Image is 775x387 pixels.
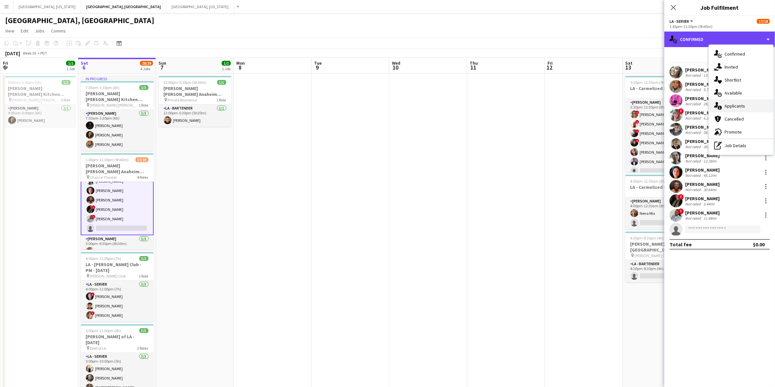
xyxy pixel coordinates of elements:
[685,81,720,87] div: [PERSON_NAME]
[81,262,154,273] h3: LA - [PERSON_NAME] Club - PM - [DATE]
[630,179,684,184] span: 4:00pm-12:30am (8h30m) (Sun)
[685,87,702,92] div: Not rated
[40,51,47,56] div: PDT
[678,208,684,214] span: !
[86,157,129,162] span: 1:45pm-11:30pm (9h45m)
[630,236,664,240] span: 4:30pm-8:30pm (4h)
[139,274,148,278] span: 1 Role
[8,80,42,85] span: 9:00am-3:00pm (6h)
[81,110,154,151] app-card-role: [PERSON_NAME]3/37:30am-1:30pm (6h)[PERSON_NAME][PERSON_NAME][PERSON_NAME]
[685,101,702,106] div: Not rated
[81,76,154,151] app-job-card: In progress7:30am-1:30pm (6h)3/3[PERSON_NAME] [PERSON_NAME] Kitchen [DATE] [PERSON_NAME] [PERSON_...
[168,97,197,102] span: Private Residence
[685,144,702,149] div: Not rated
[685,130,702,135] div: Not rated
[702,173,718,178] div: 45.12mi
[18,27,31,35] a: Edit
[685,159,702,163] div: Not rated
[670,24,770,29] div: 1:45pm-11:30pm (9h45m)
[81,153,154,250] app-job-card: 1:45pm-11:30pm (9h45m)17/18[PERSON_NAME] [PERSON_NAME] Anaheim [DATE] Chance Theater4 Roles[PERSO...
[702,187,718,192] div: 30.64mi
[217,97,226,102] span: 1 Role
[91,292,95,296] span: !
[86,85,120,90] span: 7:30am-1:30pm (6h)
[222,61,231,66] span: 1/1
[625,175,698,229] div: 4:00pm-12:30am (8h30m) (Sun)1/2LA - Carmelized Encino [DATE]1 Role[PERSON_NAME]3A1/24:00pm-12:30a...
[140,66,153,71] div: 4 Jobs
[91,215,95,219] span: !
[86,256,121,261] span: 4:00pm-11:00pm (7h)
[159,60,166,66] span: Sun
[158,64,166,71] span: 7
[164,80,207,85] span: 12:00pm-5:30pm (5h30m)
[678,108,684,114] span: !
[625,76,698,172] app-job-card: 3:30pm-12:30am (9h) (Sun)9/14LA - Carmelized [DATE]2 Roles[PERSON_NAME]2A6/73:30pm-11:30pm (8h)![...
[90,346,106,351] span: Ebell of LA
[685,124,720,130] div: [PERSON_NAME]
[3,27,17,35] a: View
[625,85,698,91] h3: LA - Carmelized [DATE]
[725,116,744,122] span: Cancelled
[314,60,322,66] span: Tue
[137,346,148,351] span: 2 Roles
[625,241,698,253] h3: [PERSON_NAME] [GEOGRAPHIC_DATA] [DATE]
[470,60,478,66] span: Thu
[81,60,88,66] span: Sat
[664,3,775,12] h3: Job Fulfilment
[702,159,718,163] div: 12.28mi
[685,110,720,116] div: [PERSON_NAME]
[469,64,478,71] span: 11
[139,85,148,90] span: 3/3
[139,103,148,108] span: 1 Role
[81,252,154,322] app-job-card: 4:00pm-11:00pm (7h)3/3LA - [PERSON_NAME] Club - PM - [DATE] [PERSON_NAME] Club1 RoleLA - Server3/...
[137,175,148,180] span: 4 Roles
[90,103,139,108] span: [PERSON_NAME] [PERSON_NAME] Catering
[685,96,720,101] div: [PERSON_NAME]
[685,181,720,187] div: [PERSON_NAME]
[86,328,121,333] span: 5:00pm-11:00pm (6h)
[5,28,14,34] span: View
[625,60,632,66] span: Sat
[32,27,47,35] a: Jobs
[81,76,154,81] div: In progress
[81,91,154,102] h3: [PERSON_NAME] [PERSON_NAME] Kitchen [DATE]
[391,64,400,71] span: 10
[159,76,231,127] app-job-card: 12:00pm-5:30pm (5h30m)1/1[PERSON_NAME] [PERSON_NAME] Anaheim [DATE] Private Residence1 RoleLA - B...
[91,311,95,315] span: !
[2,64,8,71] span: 5
[48,27,68,35] a: Comms
[3,76,76,127] app-job-card: 9:00am-3:00pm (6h)1/1[PERSON_NAME] [PERSON_NAME] Kitchen [DATE] [PERSON_NAME] [PERSON_NAME] Cater...
[5,16,154,25] h1: [GEOGRAPHIC_DATA], [GEOGRAPHIC_DATA]
[217,80,226,85] span: 1/1
[702,201,716,206] div: 3.44mi
[625,184,698,190] h3: LA - Carmelized Encino [DATE]
[12,97,61,102] span: [PERSON_NAME] [PERSON_NAME] Catering
[664,32,775,47] div: Confirmed
[670,19,689,24] span: LA - Server
[159,105,231,127] app-card-role: LA - Bartender1/112:00pm-5:30pm (5h30m)[PERSON_NAME]
[725,129,742,135] span: Promote
[625,232,698,282] app-job-card: 4:30pm-8:30pm (4h)0/1[PERSON_NAME] [GEOGRAPHIC_DATA] [DATE] [PERSON_NAME] Gallery1 RoleLA - Barte...
[81,235,154,276] app-card-role: [PERSON_NAME]3/33:00pm-9:30pm (6h30m)[PERSON_NAME]
[685,187,702,192] div: Not rated
[685,67,720,73] div: [PERSON_NAME]
[91,205,95,209] span: !
[725,103,745,109] span: Applicants
[81,163,154,174] h3: [PERSON_NAME] [PERSON_NAME] Anaheim [DATE]
[3,60,8,66] span: Fri
[313,64,322,71] span: 9
[709,139,773,152] div: Job Details
[685,116,702,121] div: Not rated
[635,120,639,124] span: !
[685,216,702,221] div: Not rated
[222,66,230,71] div: 1 Job
[80,64,88,71] span: 6
[62,80,71,85] span: 1/1
[13,0,81,13] button: [GEOGRAPHIC_DATA], [US_STATE]
[702,216,718,221] div: 11.48mi
[685,201,702,206] div: Not rated
[630,80,676,85] span: 3:30pm-12:30am (9h) (Sun)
